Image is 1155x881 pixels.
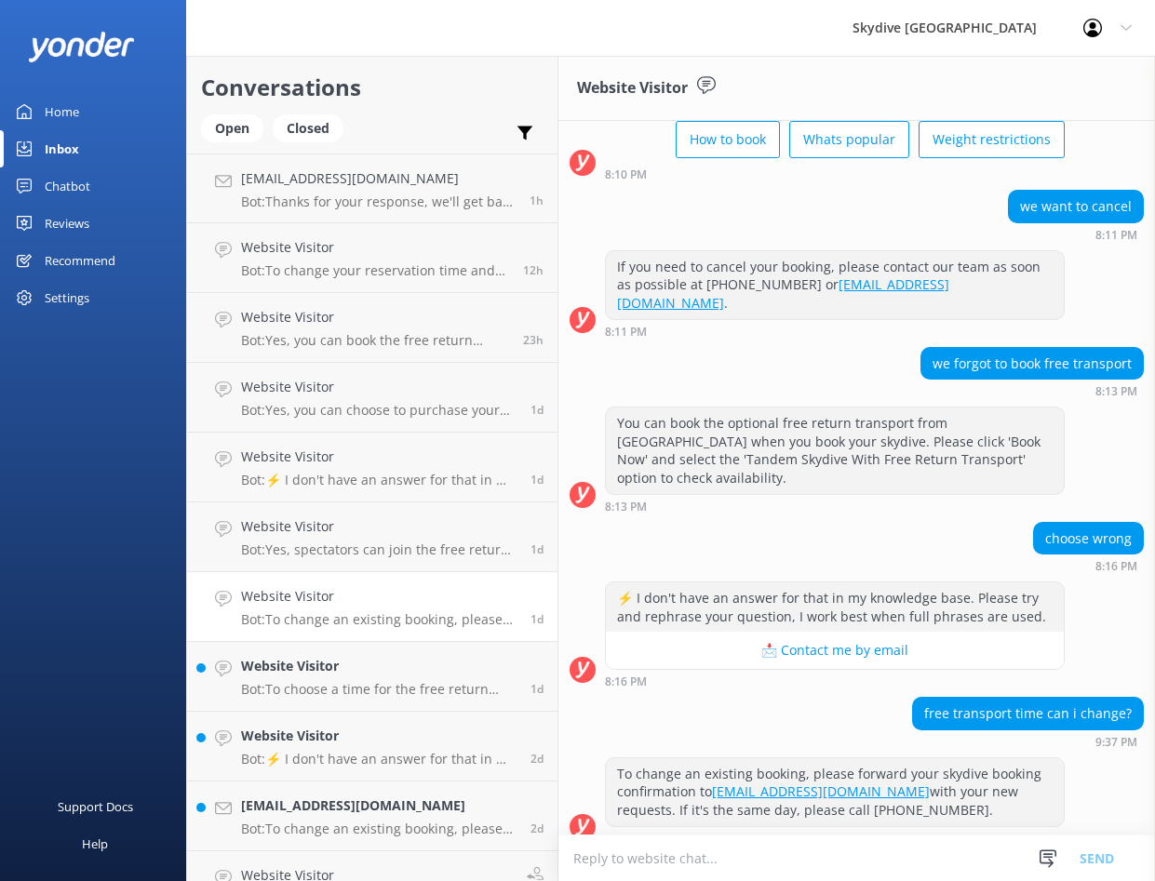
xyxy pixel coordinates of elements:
[920,384,1144,397] div: Sep 01 2025 08:13pm (UTC +12:00) Pacific/Auckland
[530,402,544,418] span: Sep 02 2025 01:53pm (UTC +12:00) Pacific/Auckland
[187,572,557,642] a: Website VisitorBot:To change an existing booking, please forward your skydive booking confirmatio...
[913,698,1143,729] div: free transport time can i change?
[201,117,273,138] a: Open
[241,168,516,189] h4: [EMAIL_ADDRESS][DOMAIN_NAME]
[605,676,647,687] strong: 8:16 PM
[919,121,1065,158] button: Weight restrictions
[606,632,1064,669] button: 📩 Contact me by email
[241,377,517,397] h4: Website Visitor
[241,681,517,698] p: Bot: To choose a time for the free return transport from [GEOGRAPHIC_DATA], click 'Book Now' and ...
[187,781,557,851] a: [EMAIL_ADDRESS][DOMAIN_NAME]Bot:To change an existing booking, please forward your skydive bookin...
[530,541,544,557] span: Sep 01 2025 10:01pm (UTC +12:00) Pacific/Auckland
[45,167,90,205] div: Chatbot
[187,223,557,293] a: Website VisitorBot:To change your reservation time and include transportation, please forward you...
[530,472,544,487] span: Sep 02 2025 11:24am (UTC +12:00) Pacific/Auckland
[530,611,544,627] span: Sep 01 2025 09:37pm (UTC +12:00) Pacific/Auckland
[187,642,557,712] a: Website VisitorBot:To choose a time for the free return transport from [GEOGRAPHIC_DATA], click '...
[241,821,517,837] p: Bot: To change an existing booking, please forward your skydive booking confirmation to [EMAIL_AD...
[241,611,517,628] p: Bot: To change an existing booking, please forward your skydive booking confirmation to [EMAIL_AD...
[187,433,557,502] a: Website VisitorBot:⚡ I don't have an answer for that in my knowledge base. Please try and rephras...
[45,205,89,242] div: Reviews
[523,332,544,348] span: Sep 02 2025 01:55pm (UTC +12:00) Pacific/Auckland
[605,169,647,180] strong: 8:10 PM
[605,832,1065,845] div: Sep 01 2025 09:37pm (UTC +12:00) Pacific/Auckland
[605,500,1065,513] div: Sep 01 2025 08:13pm (UTC +12:00) Pacific/Auckland
[241,516,517,537] h4: Website Visitor
[241,194,516,210] p: Bot: Thanks for your response, we'll get back to you as soon as we can during opening hours.
[58,788,133,825] div: Support Docs
[605,167,1065,180] div: Sep 01 2025 08:10pm (UTC +12:00) Pacific/Auckland
[606,407,1064,493] div: You can book the optional free return transport from [GEOGRAPHIC_DATA] when you book your skydive...
[605,327,647,338] strong: 8:11 PM
[241,656,517,676] h4: Website Visitor
[1095,737,1137,748] strong: 9:37 PM
[1095,386,1137,397] strong: 8:13 PM
[241,262,509,279] p: Bot: To change your reservation time and include transportation, please forward your skydive book...
[1095,561,1137,572] strong: 8:16 PM
[241,726,517,746] h4: Website Visitor
[201,70,544,105] h2: Conversations
[789,121,909,158] button: Whats popular
[606,758,1064,826] div: To change an existing booking, please forward your skydive booking confirmation to with your new ...
[530,193,544,208] span: Sep 03 2025 12:30pm (UTC +12:00) Pacific/Auckland
[241,541,517,558] p: Bot: Yes, spectators can join the free return transport from [GEOGRAPHIC_DATA] if there is space ...
[241,751,517,768] p: Bot: ⚡ I don't have an answer for that in my knowledge base. Please try and rephrase your questio...
[617,275,949,312] a: [EMAIL_ADDRESS][DOMAIN_NAME]
[241,237,509,258] h4: Website Visitor
[241,472,517,488] p: Bot: ⚡ I don't have an answer for that in my knowledge base. Please try and rephrase your questio...
[605,501,647,513] strong: 8:13 PM
[201,114,263,142] div: Open
[241,402,517,419] p: Bot: Yes, you can choose to purchase your videos and photos on the day of your skydive. The team ...
[606,251,1064,319] div: If you need to cancel your booking, please contact our team as soon as possible at [PHONE_NUMBER]...
[530,681,544,697] span: Sep 01 2025 08:55pm (UTC +12:00) Pacific/Auckland
[921,348,1143,380] div: we forgot to book free transport
[273,114,343,142] div: Closed
[45,242,115,279] div: Recommend
[187,712,557,781] a: Website VisitorBot:⚡ I don't have an answer for that in my knowledge base. Please try and rephras...
[605,325,1065,338] div: Sep 01 2025 08:11pm (UTC +12:00) Pacific/Auckland
[82,825,108,862] div: Help
[606,582,1064,632] div: ⚡ I don't have an answer for that in my knowledge base. Please try and rephrase your question, I ...
[530,821,544,836] span: Aug 31 2025 10:22pm (UTC +12:00) Pacific/Auckland
[577,76,688,100] h3: Website Visitor
[45,130,79,167] div: Inbox
[45,279,89,316] div: Settings
[241,447,517,467] h4: Website Visitor
[187,363,557,433] a: Website VisitorBot:Yes, you can choose to purchase your videos and photos on the day of your skyd...
[45,93,79,130] div: Home
[530,751,544,767] span: Aug 31 2025 10:47pm (UTC +12:00) Pacific/Auckland
[676,121,780,158] button: How to book
[605,834,647,845] strong: 9:37 PM
[273,117,353,138] a: Closed
[523,262,544,278] span: Sep 03 2025 01:17am (UTC +12:00) Pacific/Auckland
[1008,228,1144,241] div: Sep 01 2025 08:11pm (UTC +12:00) Pacific/Auckland
[187,502,557,572] a: Website VisitorBot:Yes, spectators can join the free return transport from [GEOGRAPHIC_DATA] if t...
[241,795,517,816] h4: [EMAIL_ADDRESS][DOMAIN_NAME]
[28,32,135,62] img: yonder-white-logo.png
[241,332,509,349] p: Bot: Yes, you can book the free return pickup service from [GEOGRAPHIC_DATA] when you book your s...
[712,782,930,800] a: [EMAIL_ADDRESS][DOMAIN_NAME]
[1034,523,1143,554] div: choose wrong
[187,293,557,363] a: Website VisitorBot:Yes, you can book the free return pickup service from [GEOGRAPHIC_DATA] when y...
[1009,191,1143,222] div: we want to cancel
[1095,230,1137,241] strong: 8:11 PM
[241,307,509,327] h4: Website Visitor
[187,154,557,223] a: [EMAIL_ADDRESS][DOMAIN_NAME]Bot:Thanks for your response, we'll get back to you as soon as we can...
[241,586,517,607] h4: Website Visitor
[605,674,1065,687] div: Sep 01 2025 08:16pm (UTC +12:00) Pacific/Auckland
[1033,559,1144,572] div: Sep 01 2025 08:16pm (UTC +12:00) Pacific/Auckland
[912,735,1144,748] div: Sep 01 2025 09:37pm (UTC +12:00) Pacific/Auckland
